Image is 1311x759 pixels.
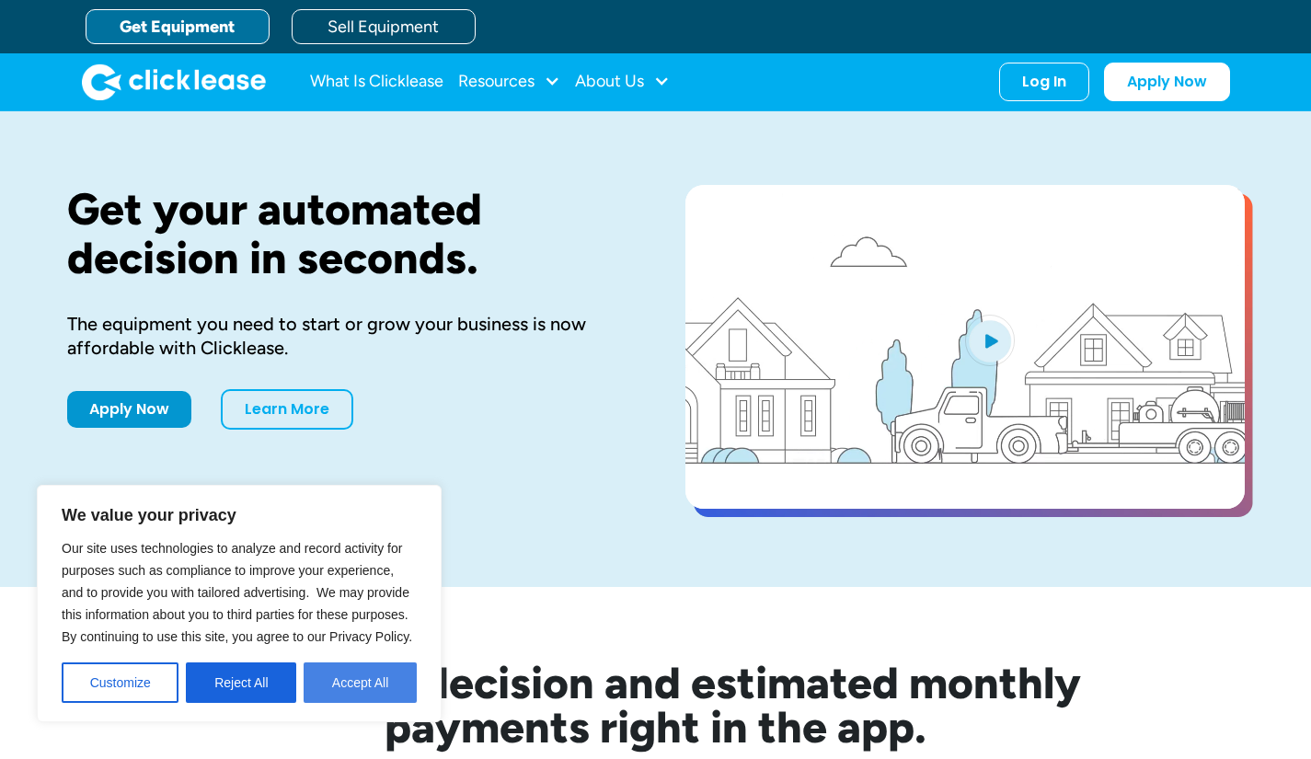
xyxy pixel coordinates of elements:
[82,63,266,100] img: Clicklease logo
[82,63,266,100] a: home
[221,389,353,430] a: Learn More
[67,185,627,282] h1: Get your automated decision in seconds.
[67,391,191,428] a: Apply Now
[186,662,296,703] button: Reject All
[1022,73,1066,91] div: Log In
[62,662,178,703] button: Customize
[575,63,670,100] div: About Us
[965,315,1015,366] img: Blue play button logo on a light blue circular background
[1104,63,1230,101] a: Apply Now
[62,504,417,526] p: We value your privacy
[304,662,417,703] button: Accept All
[37,485,442,722] div: We value your privacy
[458,63,560,100] div: Resources
[62,541,412,644] span: Our site uses technologies to analyze and record activity for purposes such as compliance to impr...
[67,312,627,360] div: The equipment you need to start or grow your business is now affordable with Clicklease.
[310,63,443,100] a: What Is Clicklease
[292,9,476,44] a: Sell Equipment
[86,9,270,44] a: Get Equipment
[685,185,1245,509] a: open lightbox
[141,661,1171,749] h2: See your decision and estimated monthly payments right in the app.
